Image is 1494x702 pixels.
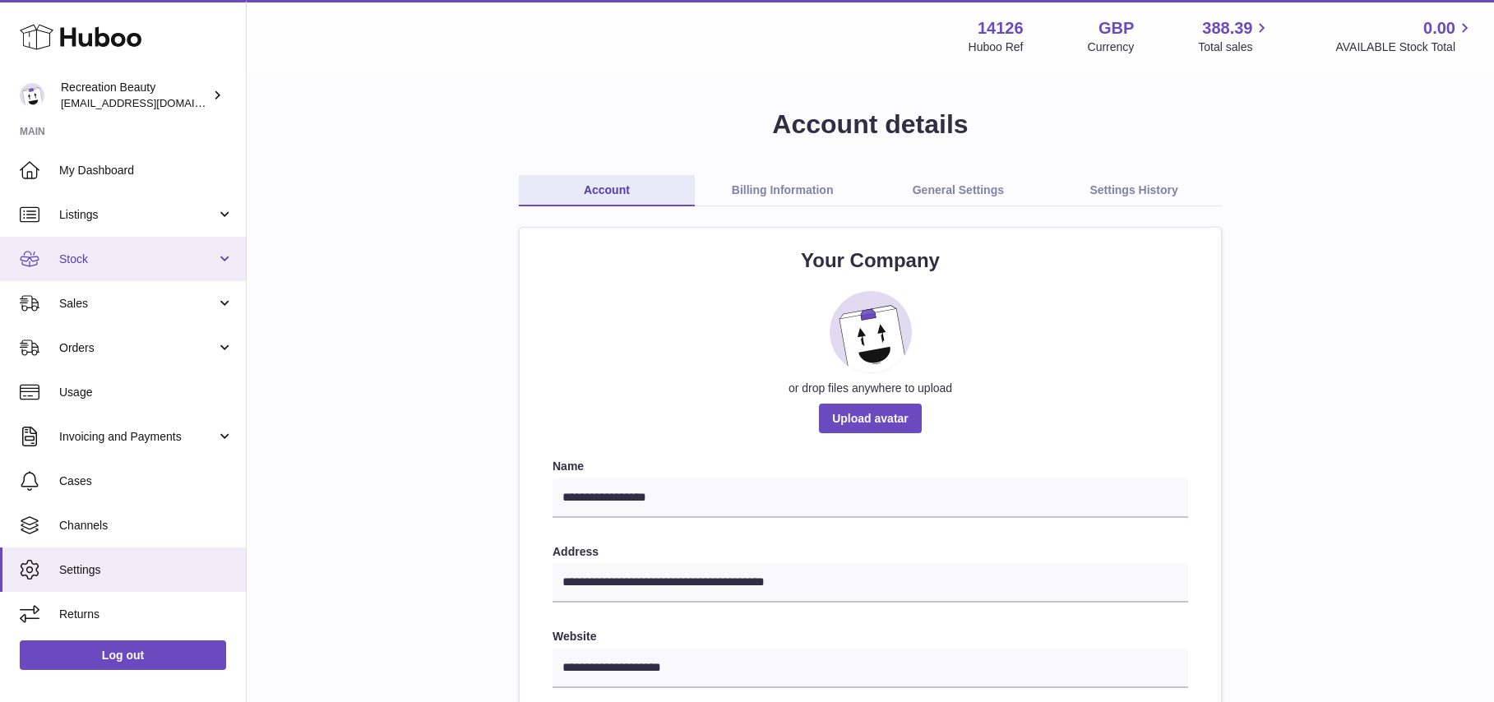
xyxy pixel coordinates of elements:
a: Account [519,175,695,206]
span: Stock [59,252,216,267]
label: Address [553,544,1188,560]
span: Upload avatar [819,404,922,433]
img: barney@recreationbeauty.com [20,83,44,108]
span: Settings [59,562,234,578]
span: Usage [59,385,234,400]
span: 388.39 [1202,17,1252,39]
div: Huboo Ref [969,39,1024,55]
span: Total sales [1198,39,1271,55]
span: Invoicing and Payments [59,429,216,445]
a: Log out [20,640,226,670]
a: Settings History [1046,175,1222,206]
span: AVAILABLE Stock Total [1335,39,1474,55]
a: General Settings [871,175,1047,206]
span: Orders [59,340,216,356]
a: 0.00 AVAILABLE Stock Total [1335,17,1474,55]
span: [EMAIL_ADDRESS][DOMAIN_NAME] [61,96,242,109]
h2: Your Company [553,247,1188,274]
a: 388.39 Total sales [1198,17,1271,55]
div: Recreation Beauty [61,80,209,111]
span: Listings [59,207,216,223]
strong: 14126 [978,17,1024,39]
a: Billing Information [695,175,871,206]
span: Channels [59,518,234,533]
h1: Account details [273,107,1468,142]
span: 0.00 [1423,17,1455,39]
img: placeholder_image.svg [830,291,912,373]
strong: GBP [1099,17,1134,39]
span: Cases [59,473,234,489]
span: Sales [59,296,216,312]
span: Returns [59,607,234,622]
span: My Dashboard [59,163,234,178]
label: Name [553,459,1188,474]
div: Currency [1088,39,1135,55]
label: Website [553,629,1188,644]
div: or drop files anywhere to upload [553,381,1188,396]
